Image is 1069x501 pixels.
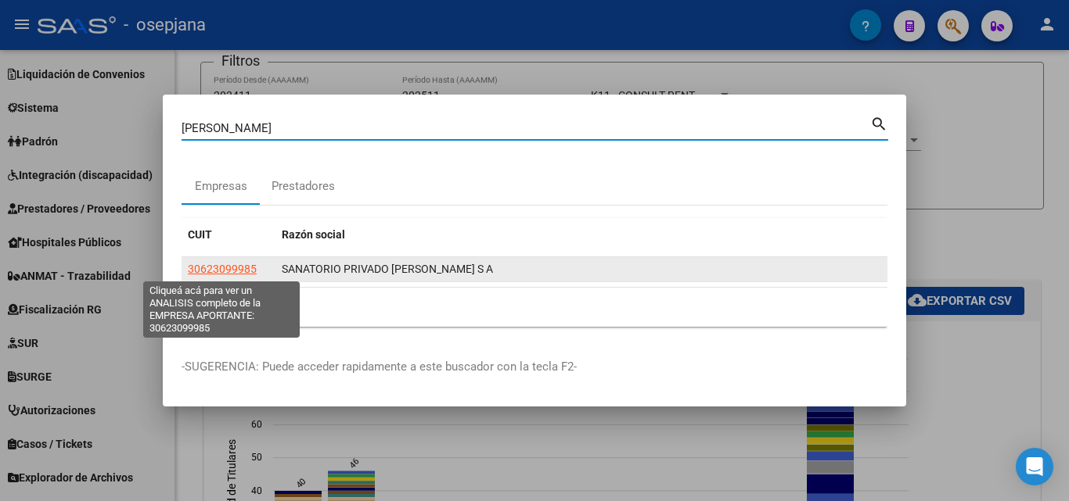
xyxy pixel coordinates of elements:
span: 30623099985 [188,263,257,275]
span: Razón social [282,228,345,241]
div: Empresas [195,177,247,195]
div: Open Intercom Messenger [1016,448,1053,485]
mat-icon: search [870,113,888,132]
span: CUIT [188,228,212,241]
datatable-header-cell: CUIT [182,218,275,252]
p: -SUGERENCIA: Puede acceder rapidamente a este buscador con la tecla F2- [182,358,887,376]
div: 1 total [182,288,887,327]
span: SANATORIO PRIVADO FIGUEROA PAREDES S A [282,263,493,275]
datatable-header-cell: Razón social [275,218,887,252]
div: Prestadores [272,177,335,195]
